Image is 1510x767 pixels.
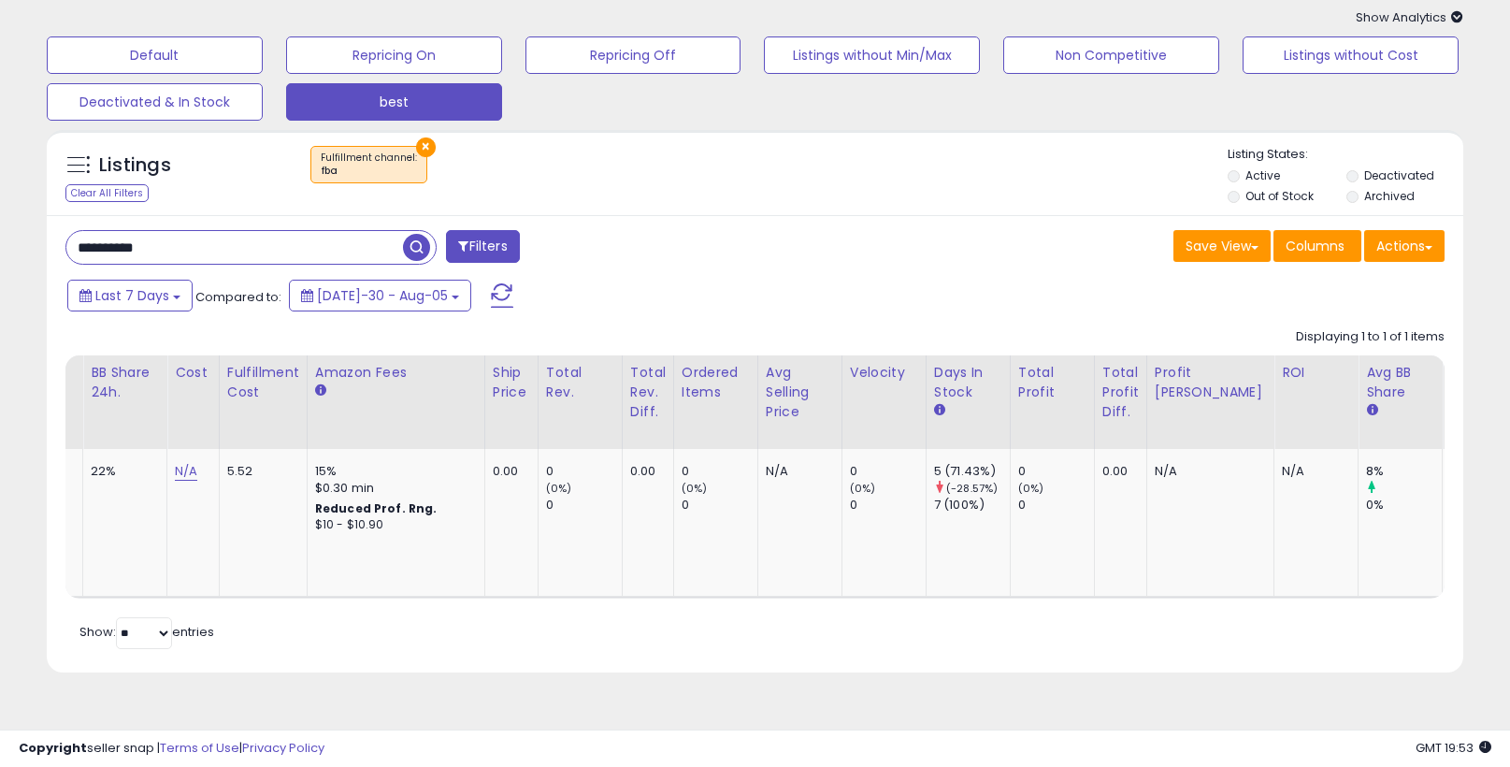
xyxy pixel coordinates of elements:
[1364,167,1434,183] label: Deactivated
[682,363,750,402] div: Ordered Items
[91,363,159,402] div: BB Share 24h.
[1282,463,1344,480] div: N/A
[1356,8,1463,26] span: Show Analytics
[95,286,169,305] span: Last 7 Days
[1366,363,1434,402] div: Avg BB Share
[321,151,417,179] span: Fulfillment channel :
[1366,463,1442,480] div: 8%
[227,463,293,480] div: 5.52
[195,288,281,306] span: Compared to:
[47,83,263,121] button: Deactivated & In Stock
[99,152,171,179] h5: Listings
[1245,167,1280,183] label: Active
[416,137,436,157] button: ×
[1296,328,1445,346] div: Displaying 1 to 1 of 1 items
[1102,363,1139,422] div: Total Profit Diff.
[289,280,471,311] button: [DATE]-30 - Aug-05
[47,36,263,74] button: Default
[315,363,477,383] div: Amazon Fees
[315,383,326,399] small: Amazon Fees.
[682,497,757,514] div: 0
[766,363,834,422] div: Avg Selling Price
[315,480,470,497] div: $0.30 min
[19,740,324,758] div: seller snap | |
[1102,463,1132,480] div: 0.00
[321,165,417,178] div: fba
[1018,481,1044,496] small: (0%)
[79,623,214,641] span: Show: entries
[1416,739,1491,757] span: 2025-08-16 19:53 GMT
[315,463,470,480] div: 15%
[764,36,980,74] button: Listings without Min/Max
[934,497,1010,514] div: 7 (100%)
[934,463,1010,480] div: 5 (71.43%)
[67,280,193,311] button: Last 7 Days
[7,363,75,402] div: Num of Comp.
[1245,188,1314,204] label: Out of Stock
[850,481,876,496] small: (0%)
[315,500,438,516] b: Reduced Prof. Rng.
[682,481,708,496] small: (0%)
[525,36,741,74] button: Repricing Off
[1364,188,1415,204] label: Archived
[446,230,519,263] button: Filters
[286,83,502,121] button: best
[242,739,324,757] a: Privacy Policy
[315,517,470,533] div: $10 - $10.90
[227,363,299,402] div: Fulfillment Cost
[160,739,239,757] a: Terms of Use
[630,463,659,480] div: 0.00
[682,463,757,480] div: 0
[766,463,827,480] div: N/A
[65,184,149,202] div: Clear All Filters
[19,739,87,757] strong: Copyright
[1282,363,1350,383] div: ROI
[850,363,918,383] div: Velocity
[1228,146,1463,164] p: Listing States:
[850,497,926,514] div: 0
[493,363,530,402] div: Ship Price
[1366,497,1442,514] div: 0%
[286,36,502,74] button: Repricing On
[630,363,666,422] div: Total Rev. Diff.
[1286,237,1345,255] span: Columns
[175,462,197,481] a: N/A
[546,481,572,496] small: (0%)
[1018,363,1086,402] div: Total Profit
[1364,230,1445,262] button: Actions
[1018,463,1094,480] div: 0
[175,363,211,383] div: Cost
[493,463,524,480] div: 0.00
[850,463,926,480] div: 0
[546,463,622,480] div: 0
[1003,36,1219,74] button: Non Competitive
[1273,230,1361,262] button: Columns
[546,363,614,402] div: Total Rev.
[1366,402,1377,419] small: Avg BB Share.
[317,286,448,305] span: [DATE]-30 - Aug-05
[546,497,622,514] div: 0
[1018,497,1094,514] div: 0
[1243,36,1459,74] button: Listings without Cost
[934,402,945,419] small: Days In Stock.
[934,363,1002,402] div: Days In Stock
[1155,363,1266,402] div: Profit [PERSON_NAME]
[946,481,998,496] small: (-28.57%)
[91,463,152,480] div: 22%
[1173,230,1271,262] button: Save View
[1155,463,1259,480] div: N/A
